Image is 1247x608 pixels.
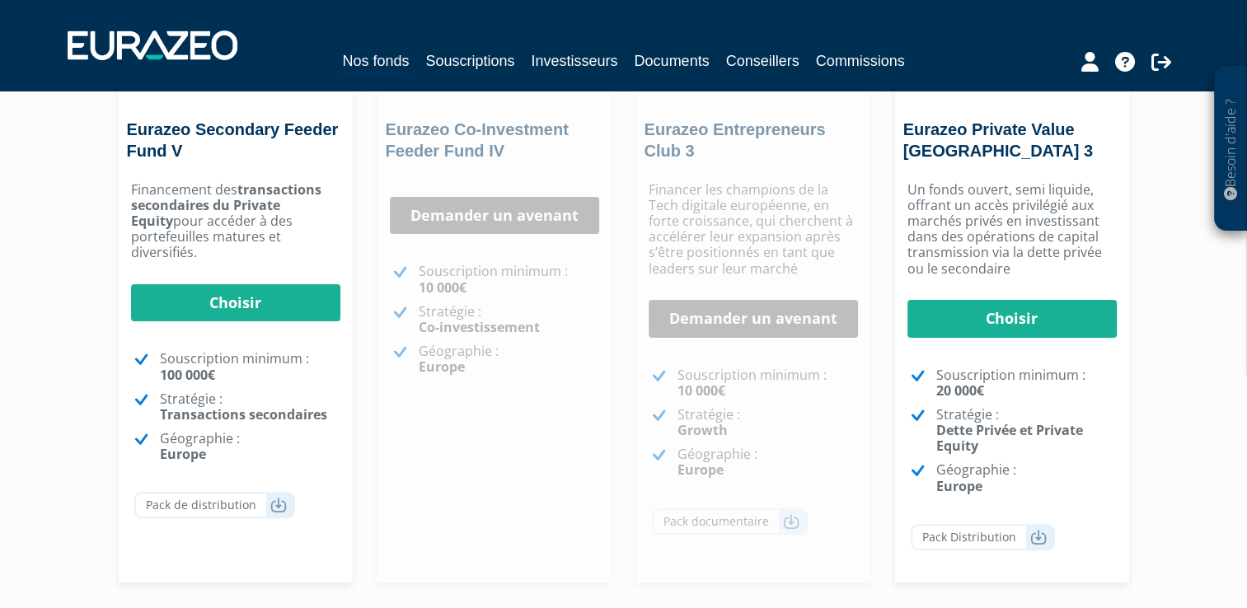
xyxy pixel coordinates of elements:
a: Commissions [816,49,905,72]
a: Choisir [907,300,1117,338]
strong: Europe [419,358,465,376]
strong: transactions secondaires du Private Equity [131,180,321,230]
p: Stratégie : [419,304,599,335]
p: Financer les champions de la Tech digitale européenne, en forte croissance, qui cherchent à accél... [649,182,858,277]
strong: Europe [677,461,724,479]
a: Investisseurs [531,49,617,72]
p: Stratégie : [160,391,340,423]
a: Souscriptions [425,49,514,72]
strong: Dette Privée et Private Equity [936,421,1083,455]
p: Géographie : [419,344,599,375]
strong: 100 000€ [160,366,215,384]
a: Conseillers [726,49,799,72]
p: Souscription minimum : [419,264,599,295]
a: Pack de distribution [134,492,295,518]
strong: 10 000€ [419,278,466,297]
a: Demander un avenant [649,300,858,338]
a: Eurazeo Secondary Feeder Fund V [127,120,339,160]
a: Eurazeo Entrepreneurs Club 3 [645,120,826,160]
p: Stratégie : [936,407,1117,455]
p: Besoin d'aide ? [1221,75,1240,223]
strong: Europe [936,477,982,495]
strong: 20 000€ [936,381,984,400]
a: Eurazeo Co-Investment Feeder Fund IV [386,120,569,160]
a: Eurazeo Private Value [GEOGRAPHIC_DATA] 3 [903,120,1093,160]
img: 1732889491-logotype_eurazeo_blanc_rvb.png [68,30,237,60]
strong: Co-investissement [419,318,540,336]
p: Géographie : [936,462,1117,493]
strong: 10 000€ [677,381,725,400]
a: Nos fonds [342,49,409,75]
a: Documents [635,49,710,72]
a: Choisir [131,284,340,322]
p: Souscription minimum : [677,367,858,399]
p: Un fonds ouvert, semi liquide, offrant un accès privilégié aux marchés privés en investissant dan... [907,182,1117,277]
p: Financement des pour accéder à des portefeuilles matures et diversifiés. [131,182,340,261]
a: Pack Distribution [911,524,1055,550]
strong: Growth [677,421,728,439]
a: Demander un avenant [390,197,599,235]
strong: Transactions secondaires [160,405,327,423]
p: Stratégie : [677,407,858,438]
strong: Europe [160,445,206,463]
p: Géographie : [160,431,340,462]
a: Pack documentaire [652,508,808,535]
p: Souscription minimum : [160,351,340,382]
p: Souscription minimum : [936,367,1117,399]
p: Géographie : [677,447,858,478]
